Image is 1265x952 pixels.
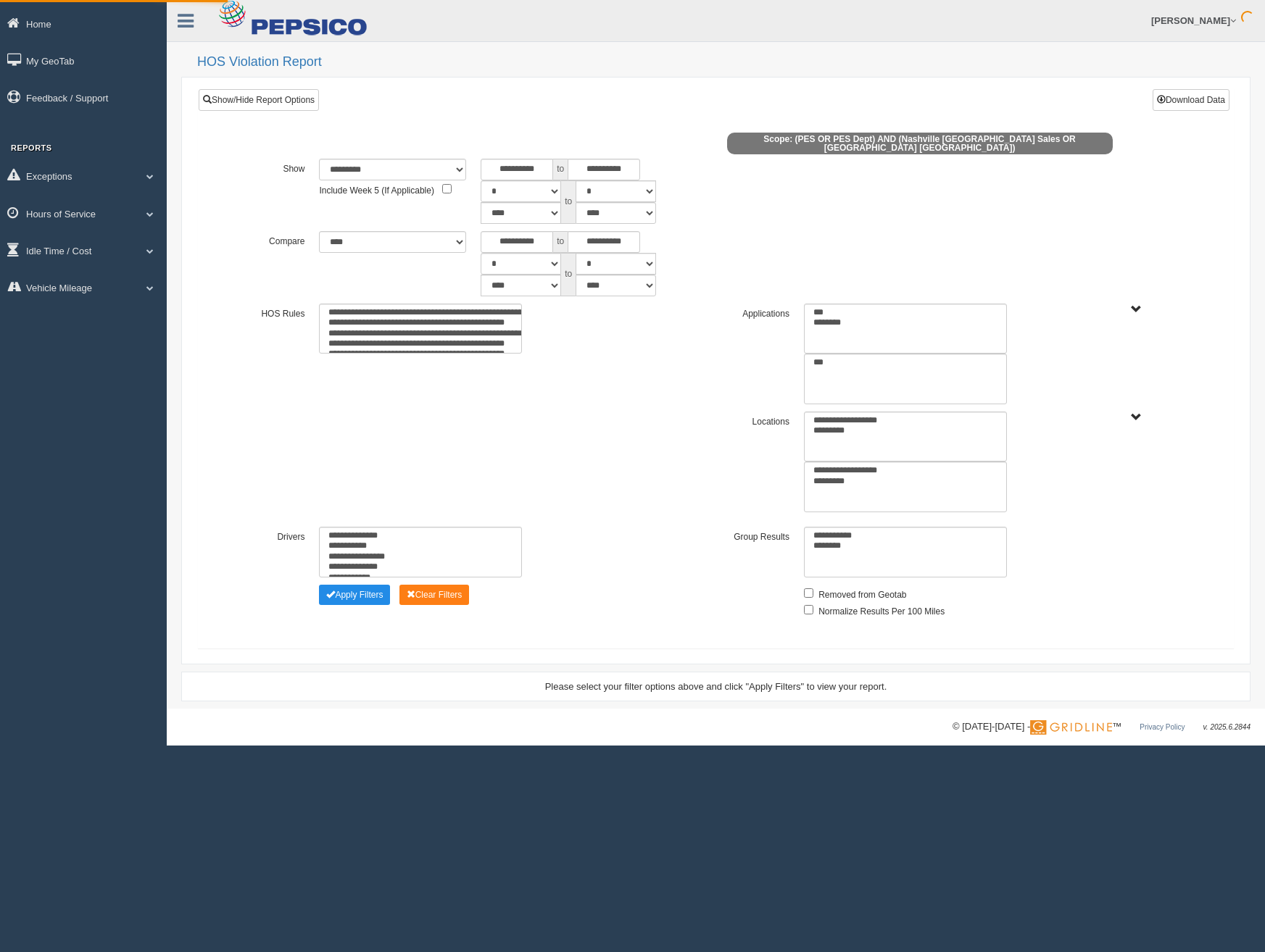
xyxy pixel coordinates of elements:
[319,585,390,605] button: Change Filter Options
[953,719,1251,735] div: © [DATE]-[DATE] - ™
[716,527,796,544] label: Group Results
[727,133,1113,154] span: Scope: (PES OR PES Dept) AND (Nashville [GEOGRAPHIC_DATA] Sales OR [GEOGRAPHIC_DATA] [GEOGRAPHIC_...
[716,304,796,321] label: Applications
[1140,723,1185,731] a: Privacy Policy
[1203,723,1251,731] span: v. 2025.6.2844
[818,601,945,619] label: Normalize Results Per 100 Miles
[818,585,906,602] label: Removed from Geotab
[561,180,576,224] span: to
[319,180,434,198] label: Include Week 5 (If Applicable)
[716,412,797,429] label: Locations
[231,304,312,321] label: HOS Rules
[399,585,470,605] button: Change Filter Options
[199,89,319,111] a: Show/Hide Report Options
[1030,720,1112,735] img: Gridline
[194,680,1237,693] div: Please select your filter options above and click "Apply Filters" to view your report.
[1153,89,1229,111] button: Download Data
[553,159,568,180] span: to
[231,231,312,249] label: Compare
[197,55,1251,70] h2: HOS Violation Report
[553,231,568,253] span: to
[561,253,576,296] span: to
[231,159,312,176] label: Show
[231,527,312,544] label: Drivers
